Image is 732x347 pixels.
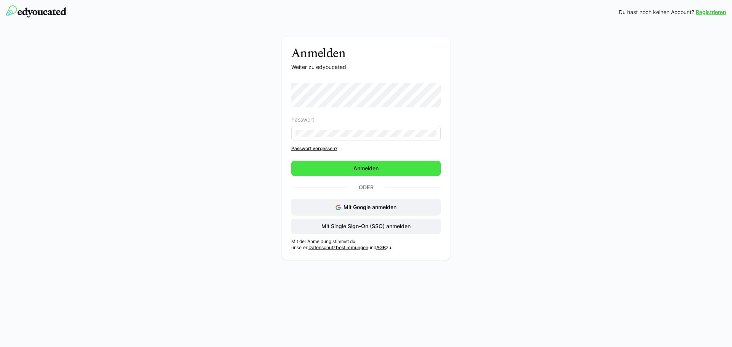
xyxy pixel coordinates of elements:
button: Anmelden [291,161,441,176]
a: Registrieren [696,8,726,16]
a: AGB [376,245,386,250]
span: Mit Google anmelden [344,204,396,210]
span: Du hast noch keinen Account? [619,8,694,16]
span: Mit Single Sign-On (SSO) anmelden [320,222,412,230]
button: Mit Single Sign-On (SSO) anmelden [291,219,441,234]
a: Datenschutzbestimmungen [308,245,368,250]
a: Passwort vergessen? [291,146,441,152]
h3: Anmelden [291,46,441,60]
p: Oder [347,182,385,193]
button: Mit Google anmelden [291,199,441,216]
p: Mit der Anmeldung stimmst du unseren und zu. [291,238,441,251]
img: edyoucated [6,5,66,18]
p: Weiter zu edyoucated [291,63,441,71]
span: Anmelden [352,165,380,172]
span: Passwort [291,117,314,123]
